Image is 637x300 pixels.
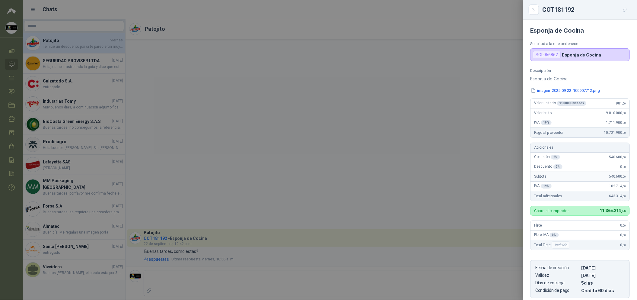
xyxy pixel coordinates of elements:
[550,233,559,237] div: 0 %
[557,101,586,106] div: x 10000 Unidades
[530,143,629,153] div: Adicionales
[622,175,626,178] span: ,00
[541,184,552,189] div: 19 %
[535,280,579,285] p: Días de entrega
[530,6,537,13] button: Close
[622,165,626,169] span: ,00
[620,165,626,169] span: 0
[533,51,561,58] div: SOL056862
[622,156,626,159] span: ,00
[622,224,626,227] span: ,00
[622,121,626,124] span: ,00
[541,120,552,125] div: 19 %
[551,155,560,160] div: 6 %
[530,27,630,34] h4: Esponja de Cocina
[535,273,579,278] p: Validez
[534,131,563,135] span: Pago al proveedor
[534,233,559,237] span: Flete IVA
[535,265,579,270] p: Fecha de creación
[621,209,626,213] span: ,00
[534,209,569,213] p: Cobro al comprador
[530,75,630,82] p: Esponja de Cocina
[581,265,625,270] p: [DATE]
[609,174,626,179] span: 540.600
[534,120,552,125] span: IVA
[604,131,626,135] span: 10.721.900
[534,241,571,249] span: Total Flete
[581,280,625,285] p: 5 dias
[530,87,600,94] button: imagen_2025-09-22_100907712.png
[542,5,630,15] div: COT181192
[609,194,626,198] span: 643.314
[562,52,601,57] p: Esponja de Cocina
[622,195,626,198] span: ,00
[530,68,630,73] p: Descripción
[534,111,552,115] span: Valor bruto
[530,41,630,46] p: Solicitud a la que pertenece
[530,191,629,201] div: Total adicionales
[606,121,626,125] span: 1.711.900
[609,184,626,188] span: 102.714
[535,288,579,293] p: Condición de pago
[606,111,626,115] span: 9.010.000
[553,164,562,169] div: 0 %
[534,223,542,227] span: Flete
[622,111,626,115] span: ,00
[622,234,626,237] span: ,00
[620,243,626,247] span: 0
[534,164,562,169] span: Descuento
[534,101,586,106] span: Valor unitario
[600,208,626,213] span: 11.365.214
[581,288,625,293] p: Crédito 60 días
[620,233,626,237] span: 0
[622,131,626,134] span: ,00
[534,184,552,189] span: IVA
[616,101,626,105] span: 901
[622,102,626,105] span: ,00
[620,223,626,227] span: 0
[534,174,547,179] span: Subtotal
[534,155,560,160] span: Comisión
[622,244,626,247] span: ,00
[609,155,626,159] span: 540.600
[581,273,625,278] p: [DATE]
[622,185,626,188] span: ,00
[552,241,570,249] div: Incluido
